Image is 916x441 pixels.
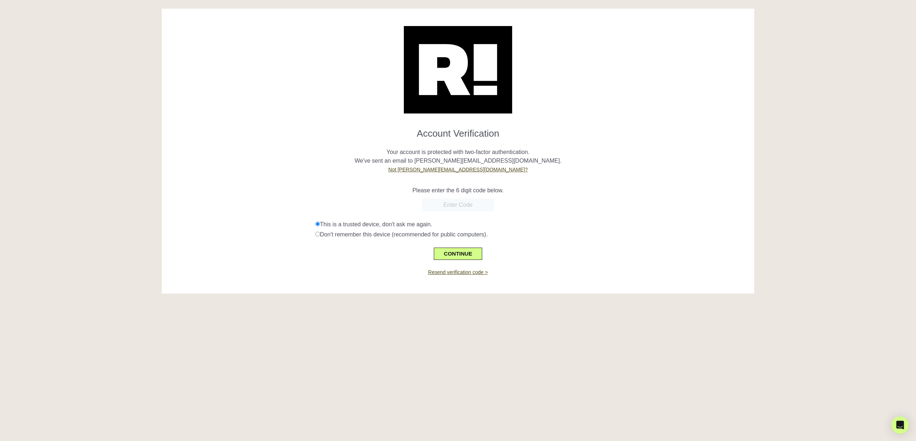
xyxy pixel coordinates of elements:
p: Please enter the 6 digit code below. [167,186,749,195]
button: CONTINUE [434,248,482,260]
h1: Account Verification [167,122,749,139]
div: Don't remember this device (recommended for public computers). [315,230,749,239]
div: This is a trusted device, don't ask me again. [315,220,749,229]
img: Retention.com [404,26,512,114]
input: Enter Code [422,198,494,211]
p: Your account is protected with two-factor authentication. We've sent an email to [PERSON_NAME][EM... [167,139,749,174]
div: Open Intercom Messenger [891,416,909,434]
a: Not [PERSON_NAME][EMAIL_ADDRESS][DOMAIN_NAME]? [388,167,528,172]
a: Resend verification code > [428,269,488,275]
